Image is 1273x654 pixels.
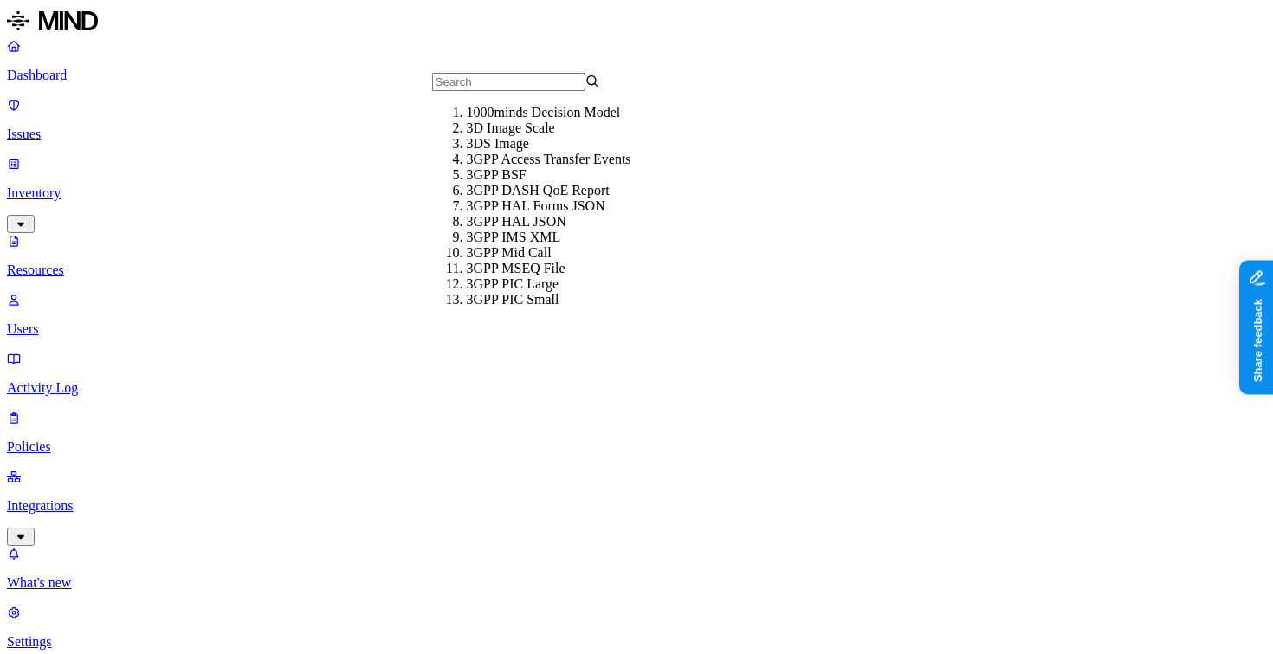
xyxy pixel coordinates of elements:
a: What's new [7,546,1266,591]
p: Settings [7,634,1266,650]
div: 3GPP DASH QoE Report [467,183,636,198]
p: Users [7,321,1266,337]
a: Resources [7,233,1266,278]
div: 1000minds Decision Model [467,105,636,120]
p: Integrations [7,498,1266,514]
a: Policies [7,410,1266,455]
a: MIND [7,7,1266,38]
div: 3GPP PIC Small [467,292,636,308]
p: Policies [7,439,1266,455]
a: Issues [7,97,1266,142]
div: 3DS Image [467,136,636,152]
a: Activity Log [7,351,1266,396]
input: Search [432,73,585,91]
div: 3D Image Scale [467,120,636,136]
p: Resources [7,262,1266,278]
div: 3GPP IMS XML [467,230,636,245]
div: 3GPP Mid Call [467,245,636,261]
div: 3GPP BSF [467,167,636,183]
p: What's new [7,575,1266,591]
p: Issues [7,126,1266,142]
p: Inventory [7,185,1266,201]
a: Users [7,292,1266,337]
p: Dashboard [7,68,1266,83]
div: 3GPP PIC Large [467,276,636,292]
div: 3GPP MSEQ File [467,261,636,276]
a: Inventory [7,156,1266,230]
div: 3GPP Access Transfer Events [467,152,636,167]
p: Activity Log [7,380,1266,396]
div: 3GPP HAL Forms JSON [467,198,636,214]
img: MIND [7,7,98,35]
div: 3GPP HAL JSON [467,214,636,230]
a: Dashboard [7,38,1266,83]
a: Integrations [7,469,1266,543]
a: Settings [7,605,1266,650]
